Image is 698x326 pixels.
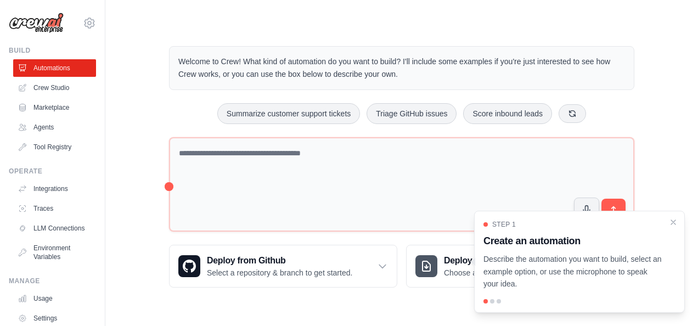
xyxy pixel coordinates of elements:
div: Operate [9,167,96,176]
a: Tool Registry [13,138,96,156]
button: Close walkthrough [669,218,678,227]
a: Marketplace [13,99,96,116]
div: Build [9,46,96,55]
a: Environment Variables [13,239,96,266]
p: Choose a zip file to upload. [444,267,537,278]
p: Describe the automation you want to build, select an example option, or use the microphone to spe... [483,253,662,290]
p: Select a repository & branch to get started. [207,267,352,278]
h3: Create an automation [483,233,662,249]
a: LLM Connections [13,220,96,237]
a: Crew Studio [13,79,96,97]
a: Traces [13,200,96,217]
div: Manage [9,277,96,285]
span: Step 1 [492,220,516,229]
a: Usage [13,290,96,307]
a: Automations [13,59,96,77]
button: Summarize customer support tickets [217,103,360,124]
iframe: Chat Widget [643,273,698,326]
button: Triage GitHub issues [367,103,457,124]
h3: Deploy from Github [207,254,352,267]
a: Agents [13,119,96,136]
p: Welcome to Crew! What kind of automation do you want to build? I'll include some examples if you'... [178,55,625,81]
h3: Deploy from zip file [444,254,537,267]
img: Logo [9,13,64,33]
button: Score inbound leads [463,103,552,124]
a: Integrations [13,180,96,198]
